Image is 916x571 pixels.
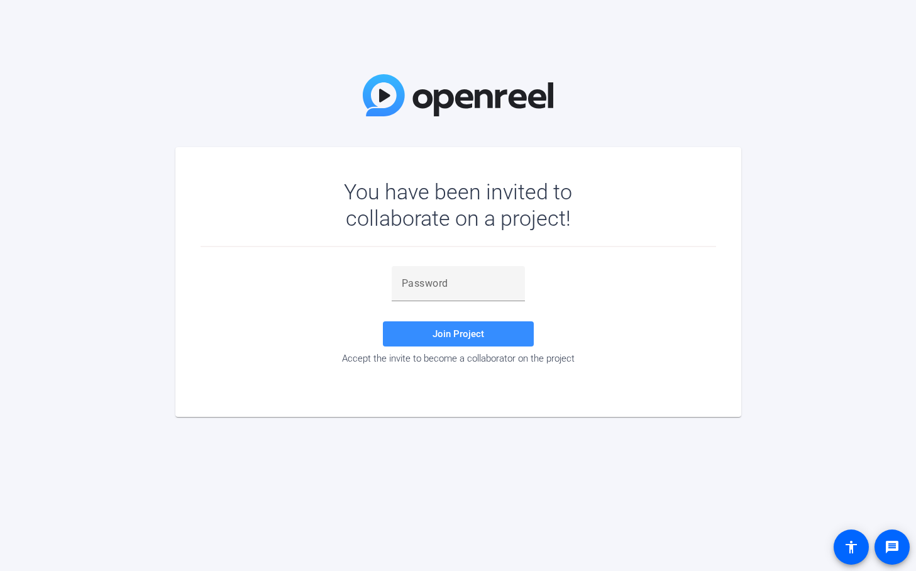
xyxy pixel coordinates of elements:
input: Password [402,276,515,291]
mat-icon: message [885,540,900,555]
img: OpenReel Logo [363,74,554,116]
mat-icon: accessibility [844,540,859,555]
button: Join Project [383,321,534,346]
div: Accept the invite to become a collaborator on the project [201,353,716,364]
div: You have been invited to collaborate on a project! [307,179,609,231]
span: Join Project [433,328,484,340]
